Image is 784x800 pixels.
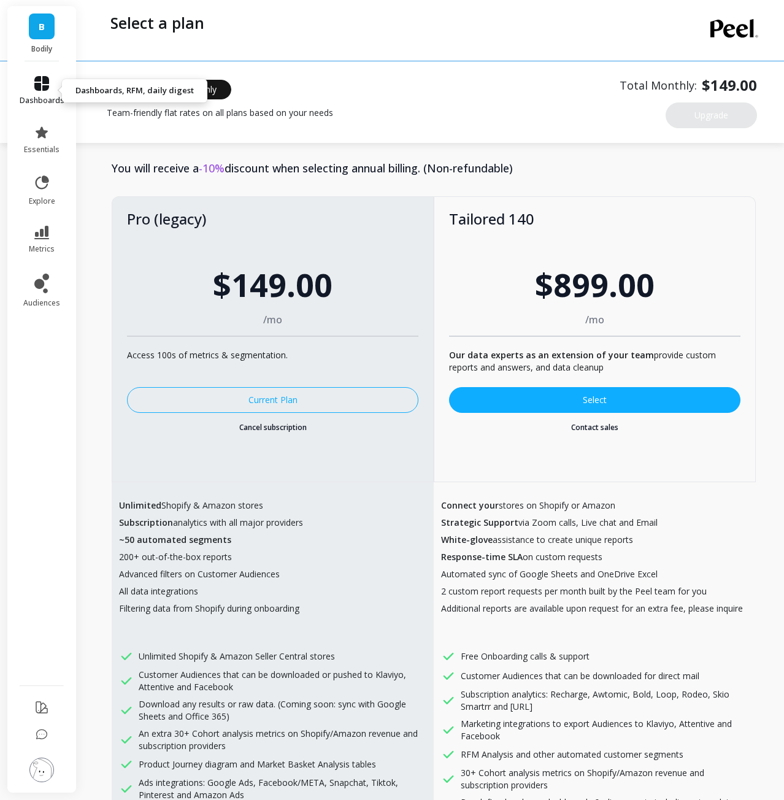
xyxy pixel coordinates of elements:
[119,551,232,563] span: 200+ out-of-the-box reports
[441,568,658,580] span: Automated sync of Google Sheets and OneDrive Excel
[263,313,282,326] span: /mo
[449,349,654,361] b: Our data experts as an extension of your team
[29,758,54,782] img: profile picture
[666,102,757,128] button: Upgrade
[449,387,740,413] a: Select
[441,602,743,615] span: Additional reports are available upon request for an extra fee, please inquire
[441,534,493,545] b: White-glove
[461,767,748,791] span: 30+ Cohort analysis metrics on Shopify/Amazon revenue and subscription providers
[112,160,756,196] div: You will receive a discount when selecting annual billing. (Non-refundable)
[461,718,748,742] span: Marketing integrations to export Audiences to Klaviyo, Attentive and Facebook
[139,698,426,723] span: Download any results or raw data. (Coming soon: sync with Google Sheets and Office 365)
[24,145,60,155] span: essentials
[23,298,60,308] span: audiences
[441,499,499,511] b: Connect your
[119,499,263,512] span: Shopify & Amazon stores
[441,551,602,563] span: on custom requests
[139,669,426,693] span: Customer Audiences that can be downloaded or pushed to Klaviyo, Attentive and Facebook
[29,244,55,254] span: metrics
[119,568,280,580] span: Advanced filters on Customer Audiences
[119,534,231,545] b: ~50 automated segments
[107,107,540,119] span: Team-friendly flat rates on all plans based on your needs
[441,499,615,512] span: stores on Shopify or Amazon
[139,758,376,771] span: Product Journey diagram and Market Basket Analysis tables
[20,44,64,54] p: Bodily
[449,349,716,373] span: provide custom reports and answers, and data cleanup
[119,517,303,529] span: analytics with all major providers
[127,349,288,361] span: Access 100s of metrics & segmentation.
[441,585,707,598] span: 2 custom report requests per month built by the Peel team for you
[29,196,55,206] span: explore
[169,80,231,99] span: Monthly
[449,423,740,433] a: Contact sales
[20,96,64,106] span: dashboards
[199,161,225,175] span: -10%
[461,670,699,682] span: Customer Audiences that can be downloaded for direct mail
[139,728,426,752] span: An extra 30+ Cohort analysis metrics on Shopify/Amazon revenue and subscription providers
[449,212,740,226] div: Tailored 140
[119,585,198,598] span: All data integrations
[702,75,757,95] b: $149.00
[441,517,518,528] b: Strategic Support
[107,80,169,99] span: Annually
[119,499,161,511] b: Unlimited
[461,748,683,761] span: RFM Analysis and other automated customer segments
[127,387,418,413] a: Current Plan
[139,650,335,663] span: Unlimited Shopify & Amazon Seller Central stores
[127,423,418,433] a: Cancel subscription
[119,602,299,615] span: Filtering data from Shopify during onboarding
[441,534,633,546] span: assistance to create unique reports
[213,261,332,309] span: $149.00
[585,313,604,326] span: /mo
[110,12,204,33] p: Select a plan
[441,517,658,529] span: via Zoom calls, Live chat and Email
[119,517,173,528] b: Subscription
[461,688,748,713] span: Subscription analytics: Recharge, Awtomic, Bold, Loop, Rodeo, Skio Smartrr and [URL]
[620,75,757,95] span: Total Monthly:
[461,650,590,663] span: Free Onboarding calls & support
[535,261,655,309] span: $899.00
[39,20,45,34] span: B
[441,551,523,563] b: Response-time SLA
[127,212,418,226] div: Pro (legacy)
